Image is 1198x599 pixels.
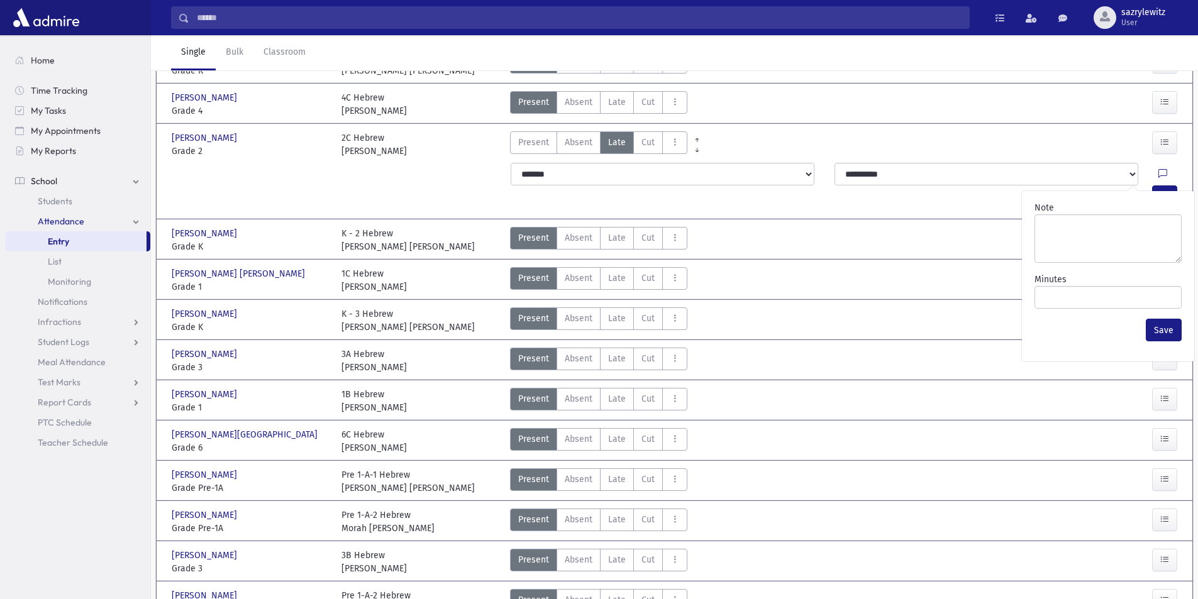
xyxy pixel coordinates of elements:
a: Monitoring [5,272,150,292]
span: Grade Pre-1A [172,481,329,495]
span: Late [608,473,626,486]
a: Infractions [5,312,150,332]
span: [PERSON_NAME] [172,307,240,321]
span: [PERSON_NAME] [172,227,240,240]
span: Cut [641,96,655,109]
span: [PERSON_NAME][GEOGRAPHIC_DATA] [172,428,320,441]
span: Absent [565,352,592,365]
span: Absent [565,473,592,486]
span: Grade 1 [172,280,329,294]
div: 3B Hebrew [PERSON_NAME] [341,549,407,575]
a: Student Logs [5,332,150,352]
span: Students [38,195,72,207]
span: Late [608,392,626,405]
span: Present [518,272,549,285]
span: Test Marks [38,376,80,388]
span: Absent [565,513,592,526]
a: Notifications [5,292,150,312]
span: [PERSON_NAME] [PERSON_NAME] [172,267,308,280]
label: Note [1034,201,1054,214]
div: K - 2 Hebrew [PERSON_NAME] [PERSON_NAME] [341,227,475,253]
a: Single [171,35,216,70]
a: Bulk [216,35,253,70]
span: Late [608,352,626,365]
span: Teacher Schedule [38,437,108,448]
a: My Reports [5,141,150,161]
span: Late [608,136,626,149]
span: Present [518,392,549,405]
input: Search [189,6,969,29]
a: Attendance [5,211,150,231]
span: Grade K [172,321,329,334]
div: 1B Hebrew [PERSON_NAME] [341,388,407,414]
a: Teacher Schedule [5,432,150,453]
div: AttTypes [510,307,687,334]
a: Students [5,191,150,211]
div: AttTypes [510,91,687,118]
div: 1C Hebrew [PERSON_NAME] [341,267,407,294]
span: Grade 6 [172,441,329,454]
span: Present [518,352,549,365]
span: Cut [641,136,655,149]
a: Time Tracking [5,80,150,101]
span: PTC Schedule [38,417,92,428]
span: Cut [641,272,655,285]
span: Grade 4 [172,104,329,118]
a: My Tasks [5,101,150,121]
span: Cut [641,392,655,405]
span: [PERSON_NAME] [172,549,240,562]
span: Notifications [38,296,87,307]
a: My Appointments [5,121,150,141]
span: Cut [641,231,655,245]
div: AttTypes [510,549,687,575]
span: Absent [565,96,592,109]
span: Home [31,55,55,66]
div: 3A Hebrew [PERSON_NAME] [341,348,407,374]
div: 2C Hebrew [PERSON_NAME] [341,131,407,158]
span: Absent [565,312,592,325]
span: sazrylewitz [1121,8,1165,18]
span: Absent [565,272,592,285]
span: Present [518,432,549,446]
div: K - 3 Hebrew [PERSON_NAME] [PERSON_NAME] [341,307,475,334]
div: AttTypes [510,468,687,495]
div: AttTypes [510,508,687,535]
span: Infractions [38,316,81,327]
span: Late [608,312,626,325]
span: Present [518,513,549,526]
a: Meal Attendance [5,352,150,372]
span: Monitoring [48,276,91,287]
span: My Appointments [31,125,101,136]
span: Cut [641,473,655,486]
a: Entry [5,231,147,251]
span: Absent [565,432,592,446]
label: Minutes [1034,273,1067,286]
div: AttTypes [510,348,687,374]
span: [PERSON_NAME] [172,91,240,104]
a: Report Cards [5,392,150,412]
span: Attendance [38,216,84,227]
span: Absent [565,136,592,149]
span: Absent [565,231,592,245]
span: Cut [641,553,655,566]
span: My Reports [31,145,76,157]
span: Cut [641,312,655,325]
span: Present [518,96,549,109]
a: List [5,251,150,272]
span: Present [518,553,549,566]
span: [PERSON_NAME] [172,348,240,361]
span: Cut [641,432,655,446]
button: Save [1146,319,1182,341]
span: List [48,256,62,267]
div: AttTypes [510,227,687,253]
span: Grade Pre-1A [172,522,329,535]
span: Cut [641,352,655,365]
span: Meal Attendance [38,356,106,368]
span: User [1121,18,1165,28]
span: Present [518,473,549,486]
span: Grade 3 [172,361,329,374]
span: Late [608,231,626,245]
span: Present [518,231,549,245]
span: Present [518,136,549,149]
div: Pre 1-A-1 Hebrew [PERSON_NAME] [PERSON_NAME] [341,468,475,495]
